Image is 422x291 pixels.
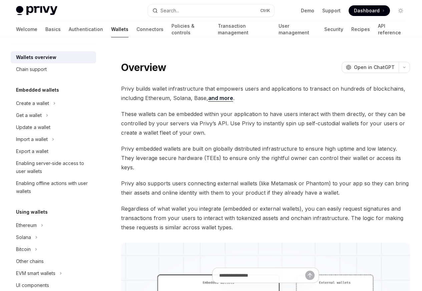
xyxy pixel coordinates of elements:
div: Enabling server-side access to user wallets [16,159,92,175]
a: Welcome [16,21,37,37]
button: Send message [305,271,315,280]
a: Other chains [11,255,96,267]
div: Search... [160,7,179,15]
div: UI components [16,281,49,289]
a: Support [322,7,341,14]
div: Ethereum [16,221,37,229]
a: Update a wallet [11,121,96,133]
input: Ask a question... [219,268,305,283]
button: Toggle Get a wallet section [11,109,96,121]
a: API reference [378,21,406,37]
span: Ctrl K [260,8,270,13]
span: Open in ChatGPT [354,64,395,71]
a: Authentication [69,21,103,37]
div: Other chains [16,257,44,265]
button: Toggle dark mode [395,5,406,16]
a: Wallets [111,21,128,37]
button: Toggle Solana section [11,231,96,243]
div: Enabling offline actions with user wallets [16,179,92,195]
button: Toggle Bitcoin section [11,243,96,255]
button: Open in ChatGPT [342,62,399,73]
button: Toggle EVM smart wallets section [11,267,96,279]
span: Regardless of what wallet you integrate (embedded or external wallets), you can easily request si... [121,204,410,232]
div: Create a wallet [16,99,49,107]
a: Transaction management [218,21,271,37]
div: Chain support [16,65,47,73]
div: Bitcoin [16,245,31,253]
span: Privy also supports users connecting external wallets (like Metamask or Phantom) to your app so t... [121,179,410,197]
img: light logo [16,6,57,15]
div: EVM smart wallets [16,269,55,277]
span: Dashboard [354,7,380,14]
span: These wallets can be embedded within your application to have users interact with them directly, ... [121,109,410,137]
a: Wallets overview [11,51,96,63]
a: Recipes [351,21,370,37]
div: Update a wallet [16,123,50,131]
a: and more [208,95,233,102]
button: Toggle Ethereum section [11,219,96,231]
a: Policies & controls [171,21,210,37]
button: Toggle Import a wallet section [11,133,96,145]
a: Demo [301,7,314,14]
a: Chain support [11,63,96,75]
a: Enabling server-side access to user wallets [11,157,96,177]
h5: Using wallets [16,208,48,216]
span: Privy embedded wallets are built on globally distributed infrastructure to ensure high uptime and... [121,144,410,172]
div: Export a wallet [16,147,48,155]
a: Basics [45,21,61,37]
div: Solana [16,233,31,241]
a: User management [279,21,316,37]
button: Open search [148,5,274,17]
div: Wallets overview [16,53,56,61]
a: Enabling offline actions with user wallets [11,177,96,197]
a: Export a wallet [11,145,96,157]
a: Security [324,21,343,37]
a: Dashboard [349,5,390,16]
h5: Embedded wallets [16,86,59,94]
a: Connectors [136,21,163,37]
h1: Overview [121,61,166,73]
div: Get a wallet [16,111,42,119]
button: Toggle Create a wallet section [11,97,96,109]
span: Privy builds wallet infrastructure that empowers users and applications to transact on hundreds o... [121,84,410,103]
div: Import a wallet [16,135,48,143]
